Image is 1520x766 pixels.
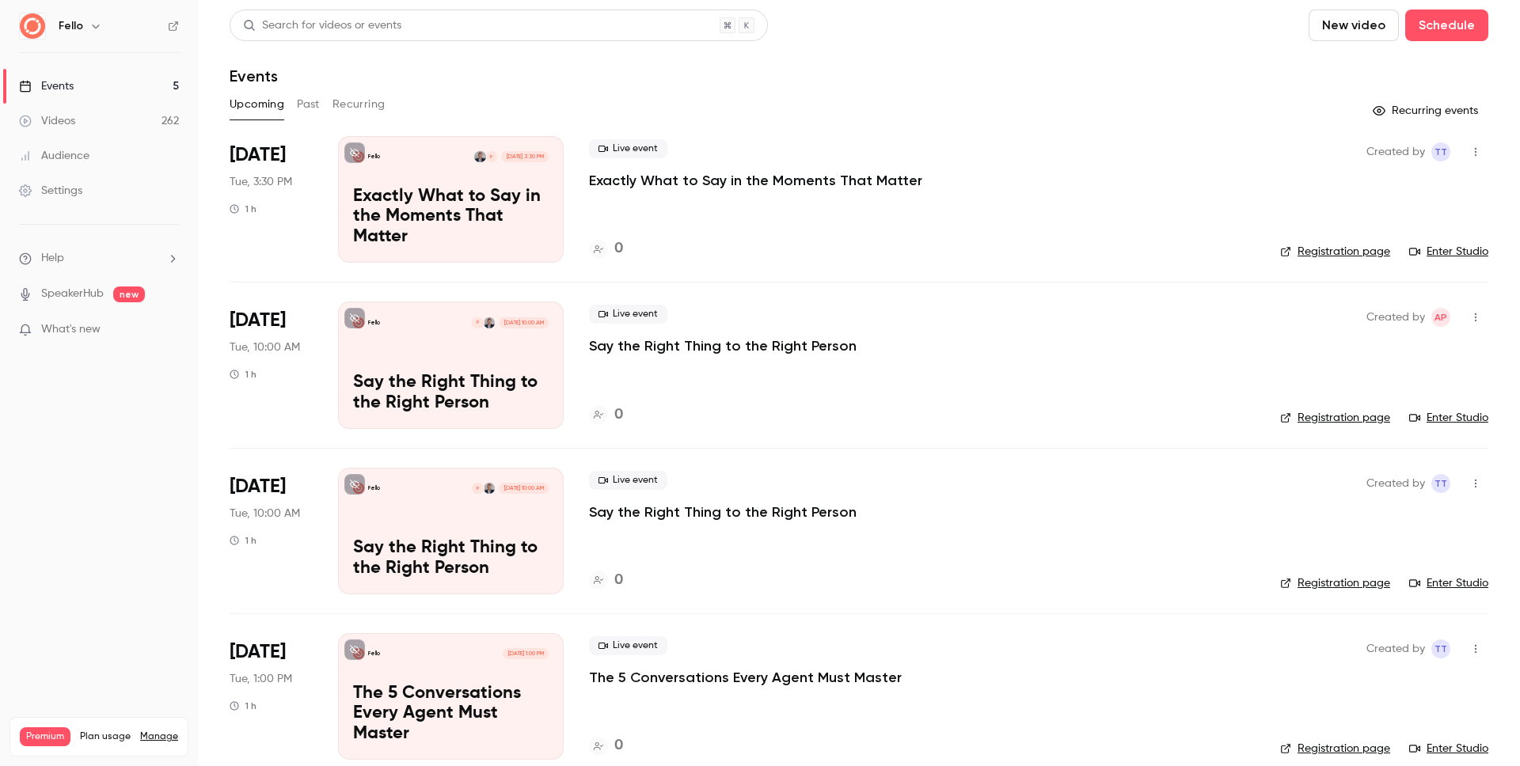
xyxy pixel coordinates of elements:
[1280,575,1390,591] a: Registration page
[20,727,70,746] span: Premium
[230,339,300,355] span: Tue, 10:00 AM
[1280,244,1390,260] a: Registration page
[41,286,104,302] a: SpeakerHub
[353,684,549,745] p: The 5 Conversations Every Agent Must Master
[471,317,484,329] div: P
[1434,308,1447,327] span: AP
[297,92,320,117] button: Past
[1366,98,1488,123] button: Recurring events
[1280,741,1390,757] a: Registration page
[474,151,485,162] img: Ryan Young
[589,404,623,426] a: 0
[19,250,179,267] li: help-dropdown-opener
[332,92,386,117] button: Recurring
[1280,410,1390,426] a: Registration page
[113,286,145,302] span: new
[19,78,74,94] div: Events
[160,323,179,337] iframe: Noticeable Trigger
[230,203,256,215] div: 1 h
[589,139,667,158] span: Live event
[230,474,286,499] span: [DATE]
[1309,9,1399,41] button: New video
[589,171,922,190] a: Exactly What to Say in the Moments That Matter
[1431,639,1450,658] span: Tharun Tiruveedula
[338,633,564,760] a: The 5 Conversations Every Agent Must MasterFello[DATE] 1:00 PMThe 5 Conversations Every Agent Mus...
[353,538,549,579] p: Say the Right Thing to the Right Person
[501,151,548,162] span: [DATE] 3:30 PM
[353,373,549,414] p: Say the Right Thing to the Right Person
[230,92,284,117] button: Upcoming
[484,483,495,494] img: Ryan Young
[1366,142,1425,161] span: Created by
[485,150,498,163] div: P
[1434,474,1447,493] span: TT
[1434,639,1447,658] span: TT
[230,368,256,381] div: 1 h
[589,570,623,591] a: 0
[41,321,101,338] span: What's new
[59,18,83,34] h6: Fello
[230,174,292,190] span: Tue, 3:30 PM
[338,301,564,428] a: Say the Right Thing to the Right PersonFelloRyan YoungP[DATE] 10:00 AMSay the Right Thing to the ...
[589,668,902,687] a: The 5 Conversations Every Agent Must Master
[230,136,313,263] div: Sep 30 Tue, 3:30 PM (America/New York)
[230,671,292,687] span: Tue, 1:00 PM
[230,633,313,760] div: Oct 28 Tue, 1:00 PM (America/New York)
[19,148,89,164] div: Audience
[230,66,278,85] h1: Events
[1434,142,1447,161] span: TT
[230,142,286,168] span: [DATE]
[1366,308,1425,327] span: Created by
[484,317,495,328] img: Ryan Young
[140,730,178,743] a: Manage
[368,153,380,161] p: Fello
[1366,474,1425,493] span: Created by
[1405,9,1488,41] button: Schedule
[589,735,623,757] a: 0
[1431,308,1450,327] span: Aayush Panjikar
[1366,639,1425,658] span: Created by
[230,534,256,547] div: 1 h
[41,250,64,267] span: Help
[1409,741,1488,757] a: Enter Studio
[614,735,623,757] h4: 0
[589,305,667,324] span: Live event
[80,730,131,743] span: Plan usage
[230,506,300,521] span: Tue, 10:00 AM
[499,483,548,494] span: [DATE] 10:00 AM
[368,650,380,658] p: Fello
[230,301,313,428] div: Oct 14 Tue, 10:00 AM (America/New York)
[368,319,380,327] p: Fello
[614,238,623,260] h4: 0
[230,639,286,665] span: [DATE]
[230,308,286,333] span: [DATE]
[1409,244,1488,260] a: Enter Studio
[19,183,82,199] div: Settings
[338,136,564,263] a: Exactly What to Say in the Moments That MatterFelloPRyan Young[DATE] 3:30 PMExactly What to Say i...
[230,468,313,594] div: Oct 14 Tue, 10:00 AM (America/New York)
[499,317,548,328] span: [DATE] 10:00 AM
[338,468,564,594] a: Say the Right Thing to the Right PersonFelloRyan YoungP[DATE] 10:00 AMSay the Right Thing to the ...
[243,17,401,34] div: Search for videos or events
[20,13,45,39] img: Fello
[230,700,256,712] div: 1 h
[1409,410,1488,426] a: Enter Studio
[589,502,857,521] a: Say the Right Thing to the Right Person
[368,484,380,492] p: Fello
[589,471,667,490] span: Live event
[1431,142,1450,161] span: Tharun Tiruveedula
[353,187,549,248] p: Exactly What to Say in the Moments That Matter
[589,336,857,355] a: Say the Right Thing to the Right Person
[19,113,75,129] div: Videos
[589,636,667,655] span: Live event
[1409,575,1488,591] a: Enter Studio
[1431,474,1450,493] span: Tharun Tiruveedula
[614,404,623,426] h4: 0
[471,482,484,495] div: P
[589,238,623,260] a: 0
[503,648,548,659] span: [DATE] 1:00 PM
